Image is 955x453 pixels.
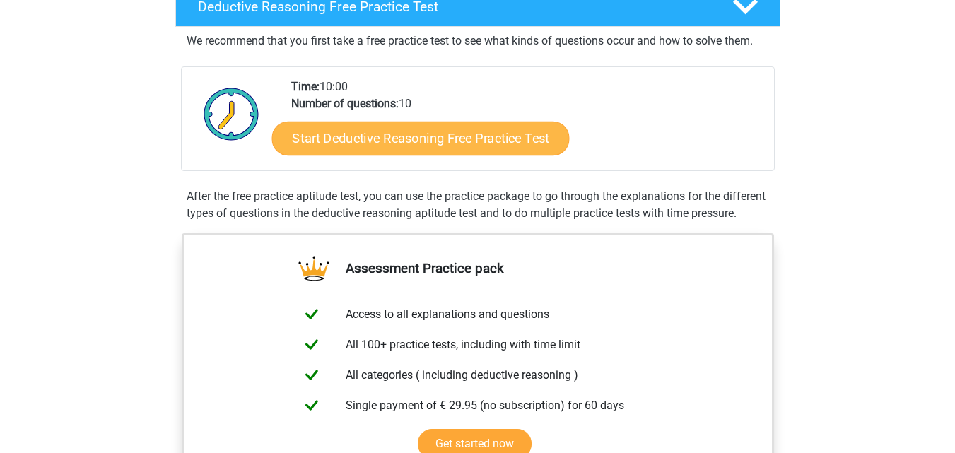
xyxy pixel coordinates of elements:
[291,97,399,110] b: Number of questions:
[181,188,775,222] div: After the free practice aptitude test, you can use the practice package to go through the explana...
[187,33,769,49] p: We recommend that you first take a free practice test to see what kinds of questions occur and ho...
[291,80,320,93] b: Time:
[271,121,569,155] a: Start Deductive Reasoning Free Practice Test
[281,78,773,170] div: 10:00 10
[196,78,267,149] img: Clock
